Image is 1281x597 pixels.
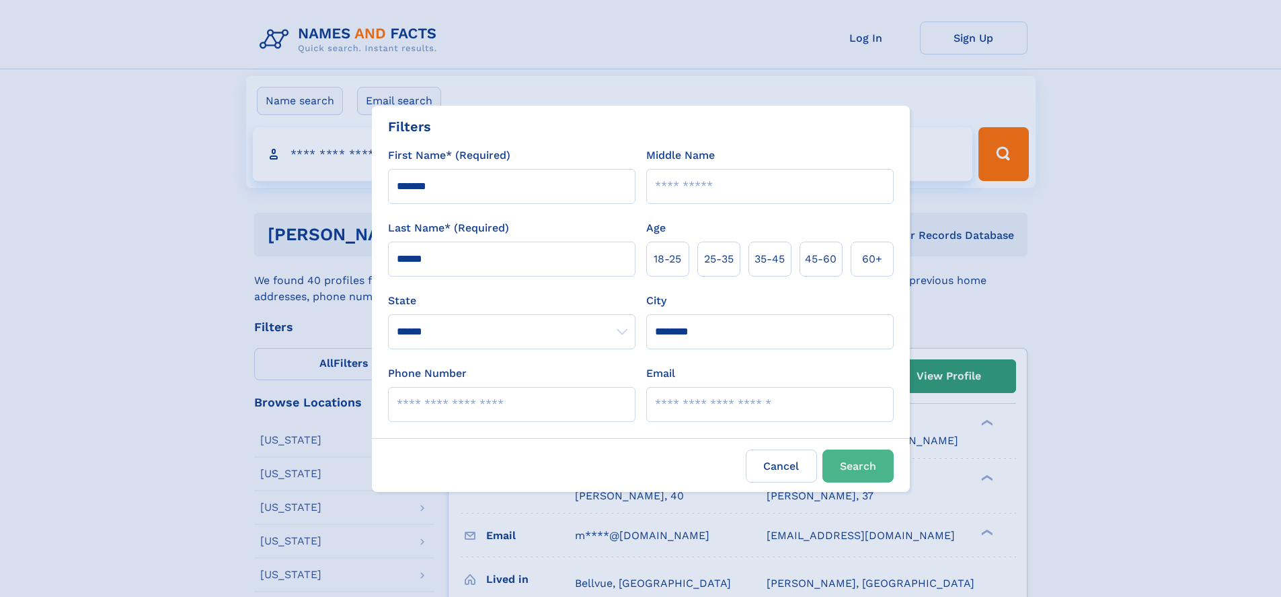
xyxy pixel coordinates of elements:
label: Middle Name [646,147,715,164]
div: Filters [388,116,431,137]
label: Last Name* (Required) [388,220,509,236]
span: 18‑25 [654,251,681,267]
span: 45‑60 [805,251,837,267]
label: Phone Number [388,365,467,382]
span: 25‑35 [704,251,734,267]
label: City [646,293,666,309]
label: Age [646,220,666,236]
span: 60+ [862,251,882,267]
label: First Name* (Required) [388,147,510,164]
span: 35‑45 [754,251,785,267]
label: Cancel [746,450,817,483]
label: Email [646,365,675,382]
button: Search [822,450,894,483]
label: State [388,293,635,309]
